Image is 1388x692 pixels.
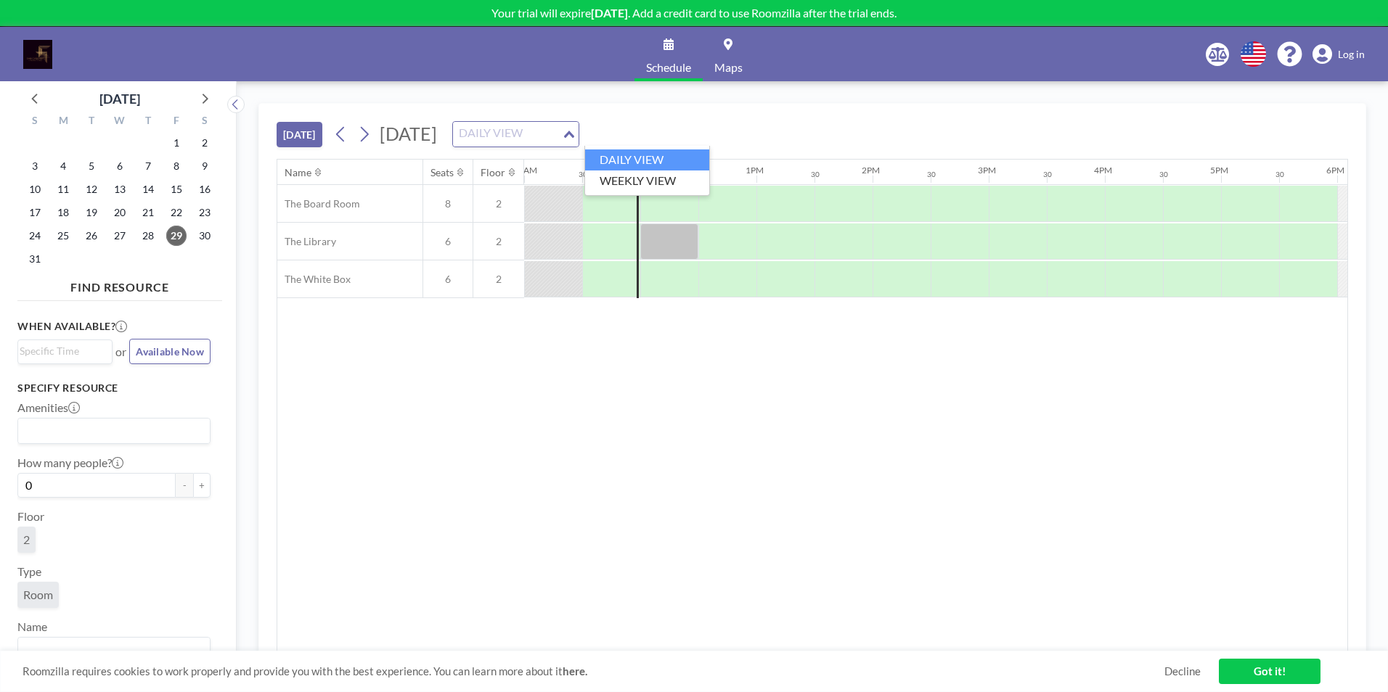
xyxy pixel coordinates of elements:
div: 30 [811,170,820,179]
span: 2 [473,273,524,286]
label: Type [17,564,41,579]
span: Wednesday, August 13, 2025 [110,179,130,199]
input: Search for option [20,421,202,440]
span: The White Box [277,273,351,286]
span: Log in [1338,48,1365,61]
a: Got it! [1219,659,1320,684]
b: [DATE] [591,6,628,20]
span: Room [23,588,53,602]
img: organization-logo [23,40,52,69]
div: 30 [695,170,703,179]
span: Available Now [136,345,204,358]
div: Seats [430,166,454,179]
span: The Library [277,235,336,248]
div: 2PM [862,165,880,176]
span: Maps [714,62,743,73]
label: Name [17,619,47,634]
span: Tuesday, August 12, 2025 [81,179,102,199]
span: Friday, August 29, 2025 [166,226,187,246]
div: 5PM [1210,165,1228,176]
div: T [134,112,162,131]
span: Saturday, August 30, 2025 [195,226,215,246]
span: Wednesday, August 27, 2025 [110,226,130,246]
label: Amenities [17,400,80,415]
div: Floor [481,166,505,179]
span: Sunday, August 10, 2025 [25,179,45,199]
div: 4PM [1094,165,1112,176]
button: - [176,473,193,498]
span: 6 [423,273,473,286]
span: 2 [473,235,524,248]
a: here. [563,664,587,677]
span: Wednesday, August 20, 2025 [110,202,130,223]
span: Friday, August 1, 2025 [166,133,187,153]
span: Roomzilla requires cookies to work properly and provide you with the best experience. You can lea... [23,664,1164,678]
input: Search for option [20,640,202,659]
div: F [162,112,190,131]
label: How many people? [17,456,123,470]
div: 30 [579,170,587,179]
span: Sunday, August 3, 2025 [25,156,45,176]
span: Tuesday, August 26, 2025 [81,226,102,246]
div: M [49,112,78,131]
div: 11AM [513,165,537,176]
div: 30 [1043,170,1052,179]
span: Saturday, August 16, 2025 [195,179,215,199]
span: Sunday, August 17, 2025 [25,202,45,223]
button: [DATE] [277,122,322,147]
span: Wednesday, August 6, 2025 [110,156,130,176]
label: Floor [17,509,44,524]
a: Log in [1313,44,1365,65]
span: Saturday, August 2, 2025 [195,133,215,153]
div: T [78,112,106,131]
h3: Specify resource [17,382,211,395]
h4: FIND RESOURCE [17,274,222,294]
a: Decline [1164,664,1201,678]
span: Monday, August 18, 2025 [53,202,73,223]
div: Search for option [453,122,579,147]
span: Sunday, August 31, 2025 [25,249,45,269]
div: Name [285,166,311,179]
a: Schedule [634,27,703,81]
span: Saturday, August 9, 2025 [195,156,215,176]
span: [DATE] [380,123,437,144]
span: Tuesday, August 19, 2025 [81,202,102,223]
div: [DATE] [99,88,140,109]
span: Schedule [646,62,691,73]
span: Thursday, August 28, 2025 [138,226,158,246]
div: S [190,112,219,131]
div: Search for option [18,419,210,443]
div: 12PM [629,165,653,176]
span: 2 [473,197,524,210]
span: Friday, August 22, 2025 [166,202,187,223]
span: Monday, August 11, 2025 [53,179,73,199]
a: Maps [703,27,754,81]
button: + [193,473,211,498]
div: 30 [927,170,936,179]
div: W [106,112,134,131]
span: Thursday, August 21, 2025 [138,202,158,223]
div: 30 [1275,170,1284,179]
div: 6PM [1326,165,1344,176]
div: Search for option [18,340,112,362]
div: 30 [1159,170,1168,179]
span: Friday, August 15, 2025 [166,179,187,199]
span: or [115,345,126,359]
div: S [21,112,49,131]
span: Saturday, August 23, 2025 [195,202,215,223]
span: Thursday, August 14, 2025 [138,179,158,199]
span: Sunday, August 24, 2025 [25,226,45,246]
div: Search for option [18,638,210,662]
div: 3PM [978,165,996,176]
span: Monday, August 4, 2025 [53,156,73,176]
span: Thursday, August 7, 2025 [138,156,158,176]
span: 8 [423,197,473,210]
span: 2 [23,532,30,547]
div: 1PM [746,165,764,176]
button: Available Now [129,339,211,364]
input: Search for option [20,343,104,359]
span: Monday, August 25, 2025 [53,226,73,246]
span: 6 [423,235,473,248]
input: Search for option [454,125,560,144]
span: Friday, August 8, 2025 [166,156,187,176]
